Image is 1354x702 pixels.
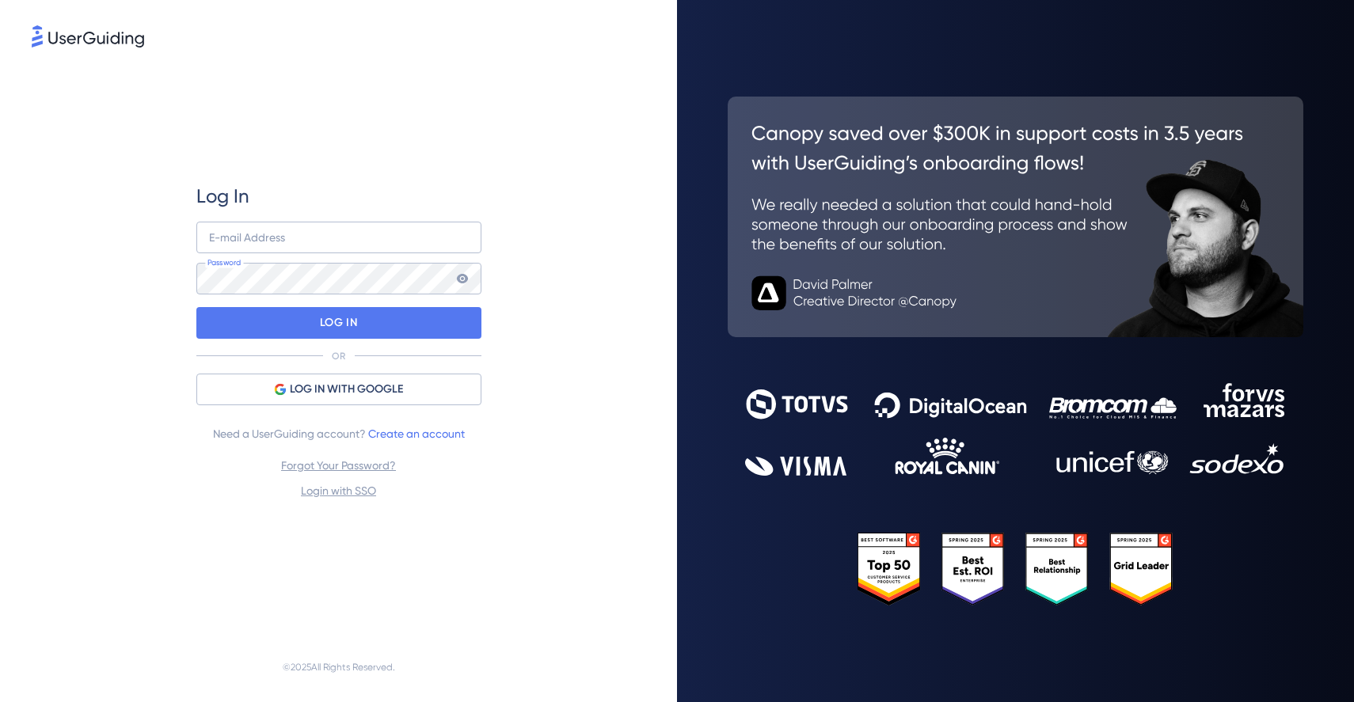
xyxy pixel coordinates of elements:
span: Log In [196,184,249,209]
span: LOG IN WITH GOOGLE [290,380,403,399]
img: 8faab4ba6bc7696a72372aa768b0286c.svg [32,25,144,47]
input: example@company.com [196,222,481,253]
span: © 2025 All Rights Reserved. [283,658,395,677]
img: 9302ce2ac39453076f5bc0f2f2ca889b.svg [745,383,1286,475]
img: 26c0aa7c25a843aed4baddd2b5e0fa68.svg [728,97,1303,337]
img: 25303e33045975176eb484905ab012ff.svg [858,533,1174,605]
a: Forgot Your Password? [281,459,396,472]
p: LOG IN [320,310,357,336]
span: Need a UserGuiding account? [213,424,465,443]
a: Create an account [368,427,465,440]
a: Login with SSO [301,484,376,497]
p: OR [332,350,345,362]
